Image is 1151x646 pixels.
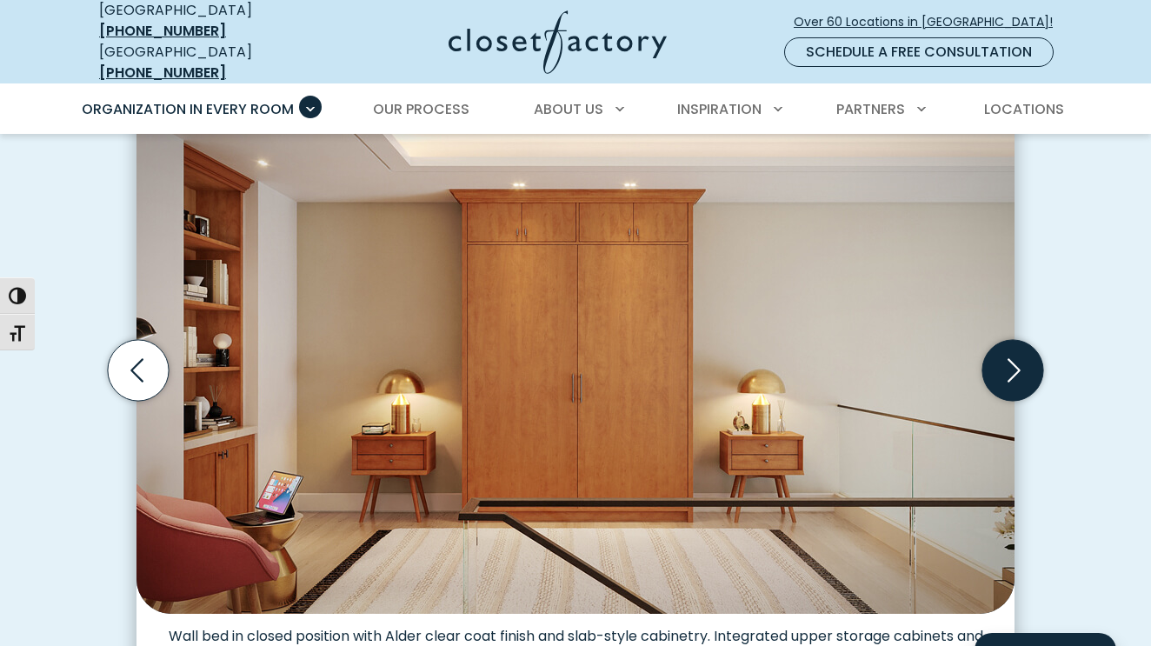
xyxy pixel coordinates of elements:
span: Locations [984,99,1064,119]
nav: Primary Menu [70,85,1081,134]
a: Schedule a Free Consultation [784,37,1054,67]
button: Next slide [975,333,1050,408]
button: Previous slide [101,333,176,408]
div: [GEOGRAPHIC_DATA] [99,42,312,83]
a: Over 60 Locations in [GEOGRAPHIC_DATA]! [793,7,1068,37]
img: Custom wall bed in upstairs loft area [136,79,1015,614]
span: Organization in Every Room [82,99,294,119]
a: [PHONE_NUMBER] [99,21,226,41]
img: Closet Factory Logo [449,10,667,74]
span: Inspiration [677,99,762,119]
span: About Us [534,99,603,119]
span: Partners [836,99,905,119]
span: Our Process [373,99,469,119]
span: Over 60 Locations in [GEOGRAPHIC_DATA]! [794,13,1067,31]
a: [PHONE_NUMBER] [99,63,226,83]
